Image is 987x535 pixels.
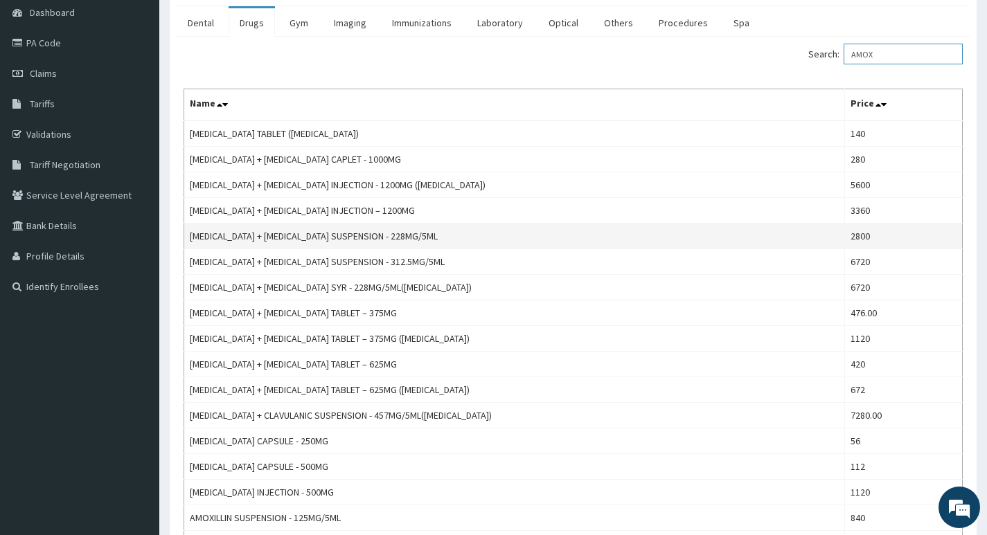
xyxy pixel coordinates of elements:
td: 476.00 [844,300,963,326]
a: Immunizations [381,8,463,37]
a: Gym [278,8,319,37]
span: We're online! [80,174,191,314]
div: Chat with us now [72,78,233,96]
td: 420 [844,352,963,377]
td: 112 [844,454,963,480]
td: [MEDICAL_DATA] CAPSULE - 250MG [184,428,845,454]
a: Optical [537,8,589,37]
td: 1120 [844,480,963,505]
td: [MEDICAL_DATA] + [MEDICAL_DATA] CAPLET - 1000MG [184,147,845,172]
td: 280 [844,147,963,172]
a: Laboratory [466,8,534,37]
td: 6720 [844,275,963,300]
a: Others [593,8,644,37]
td: 1120 [844,326,963,352]
td: 7280.00 [844,403,963,428]
label: Search: [808,44,963,64]
td: [MEDICAL_DATA] + [MEDICAL_DATA] SUSPENSION - 312.5MG/5ML [184,249,845,275]
span: Claims [30,67,57,80]
td: [MEDICAL_DATA] + [MEDICAL_DATA] TABLET – 625MG [184,352,845,377]
td: 6720 [844,249,963,275]
td: [MEDICAL_DATA] + [MEDICAL_DATA] INJECTION – 1200MG [184,198,845,224]
td: [MEDICAL_DATA] CAPSULE - 500MG [184,454,845,480]
span: Tariffs [30,98,55,110]
td: [MEDICAL_DATA] + [MEDICAL_DATA] TABLET – 375MG [184,300,845,326]
td: [MEDICAL_DATA] INJECTION - 500MG [184,480,845,505]
td: 3360 [844,198,963,224]
th: Name [184,89,845,121]
td: [MEDICAL_DATA] + [MEDICAL_DATA] TABLET – 625MG ([MEDICAL_DATA]) [184,377,845,403]
img: d_794563401_company_1708531726252_794563401 [26,69,56,104]
textarea: Type your message and hit 'Enter' [7,378,264,426]
span: Tariff Negotiation [30,158,100,171]
td: [MEDICAL_DATA] + [MEDICAL_DATA] SUSPENSION - 228MG/5ML [184,224,845,249]
td: 56 [844,428,963,454]
td: [MEDICAL_DATA] + [MEDICAL_DATA] INJECTION - 1200MG ([MEDICAL_DATA]) [184,172,845,198]
input: Search: [844,44,963,64]
th: Price [844,89,963,121]
td: 140 [844,120,963,147]
a: Imaging [323,8,377,37]
td: 5600 [844,172,963,198]
td: [MEDICAL_DATA] + CLAVULANIC SUSPENSION - 457MG/5ML([MEDICAL_DATA]) [184,403,845,428]
a: Drugs [229,8,275,37]
td: [MEDICAL_DATA] TABLET ([MEDICAL_DATA]) [184,120,845,147]
a: Dental [177,8,225,37]
span: Dashboard [30,6,75,19]
td: 840 [844,505,963,531]
td: [MEDICAL_DATA] + [MEDICAL_DATA] SYR - 228MG/5ML([MEDICAL_DATA]) [184,275,845,300]
td: 672 [844,377,963,403]
div: Minimize live chat window [227,7,260,40]
a: Spa [722,8,761,37]
td: [MEDICAL_DATA] + [MEDICAL_DATA] TABLET – 375MG ([MEDICAL_DATA]) [184,326,845,352]
td: 2800 [844,224,963,249]
a: Procedures [648,8,719,37]
td: AMOXILLIN SUSPENSION - 125MG/5ML [184,505,845,531]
